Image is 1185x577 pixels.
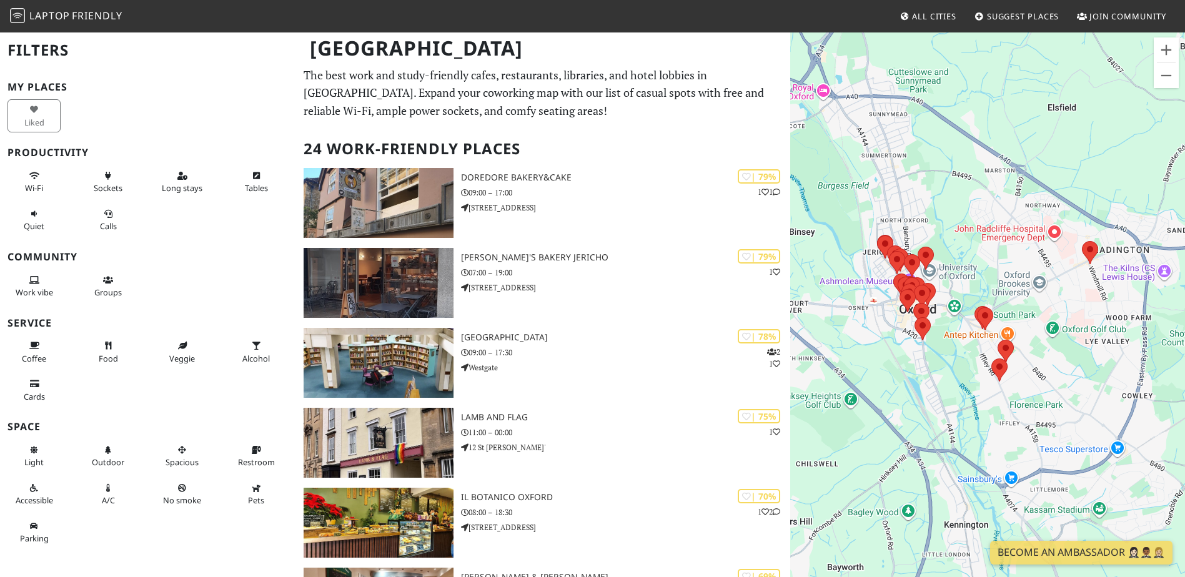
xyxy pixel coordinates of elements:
button: Wi-Fi [7,165,61,199]
p: 09:00 – 17:00 [461,187,790,199]
button: Sockets [82,165,135,199]
a: Lamb and Flag | 75% 1 Lamb and Flag 11:00 – 00:00 12 St [PERSON_NAME]' [296,408,790,478]
a: GAIL's Bakery Jericho | 79% 1 [PERSON_NAME]'s Bakery Jericho 07:00 – 19:00 [STREET_ADDRESS] [296,248,790,318]
h3: DoreDore Bakery&Cake [461,172,790,183]
button: Cards [7,373,61,407]
h3: [PERSON_NAME]'s Bakery Jericho [461,252,790,263]
h3: Space [7,421,289,433]
span: Restroom [238,456,275,468]
span: Power sockets [94,182,122,194]
span: Spacious [166,456,199,468]
p: [STREET_ADDRESS] [461,282,790,293]
p: [STREET_ADDRESS] [461,202,790,214]
button: Pets [230,478,283,511]
a: LaptopFriendly LaptopFriendly [10,6,122,27]
span: Food [99,353,118,364]
a: Il Botanico Oxford | 70% 12 Il Botanico Oxford 08:00 – 18:30 [STREET_ADDRESS] [296,488,790,558]
p: 1 2 [758,506,780,518]
span: Quiet [24,220,44,232]
button: Calls [82,204,135,237]
img: LaptopFriendly [10,8,25,23]
p: The best work and study-friendly cafes, restaurants, libraries, and hotel lobbies in [GEOGRAPHIC_... [304,66,782,120]
button: Accessible [7,478,61,511]
button: No smoke [156,478,209,511]
p: 1 [769,426,780,438]
span: Long stays [162,182,202,194]
h1: [GEOGRAPHIC_DATA] [300,31,787,66]
span: Coffee [22,353,46,364]
span: Outdoor area [92,456,124,468]
button: Quiet [7,204,61,237]
span: Laptop [29,9,70,22]
a: DoreDore Bakery&Cake | 79% 11 DoreDore Bakery&Cake 09:00 – 17:00 [STREET_ADDRESS] [296,168,790,238]
a: Oxfordshire County Library | 78% 21 [GEOGRAPHIC_DATA] 09:00 – 17:30 Westgate [296,328,790,398]
p: 07:00 – 19:00 [461,267,790,279]
span: Stable Wi-Fi [25,182,43,194]
div: | 79% [738,249,780,264]
img: Oxfordshire County Library [304,328,453,398]
span: Pet friendly [248,495,264,506]
button: Veggie [156,335,209,368]
button: Coffee [7,335,61,368]
button: Alcohol [230,335,283,368]
h2: Filters [7,31,289,69]
p: [STREET_ADDRESS] [461,521,790,533]
h3: [GEOGRAPHIC_DATA] [461,332,790,343]
h3: Il Botanico Oxford [461,492,790,503]
h3: Community [7,251,289,263]
button: Outdoor [82,440,135,473]
a: All Cities [895,5,961,27]
p: 11:00 – 00:00 [461,427,790,438]
img: DoreDore Bakery&Cake [304,168,453,238]
button: Work vibe [7,270,61,303]
span: Work-friendly tables [245,182,268,194]
button: Food [82,335,135,368]
button: Parking [7,516,61,549]
span: Alcohol [242,353,270,364]
span: People working [16,287,53,298]
button: Zoom out [1154,63,1179,88]
button: Spacious [156,440,209,473]
h2: 24 Work-Friendly Places [304,130,782,168]
button: Long stays [156,165,209,199]
span: Air conditioned [102,495,115,506]
span: Group tables [94,287,122,298]
h3: Lamb and Flag [461,412,790,423]
h3: Service [7,317,289,329]
img: Il Botanico Oxford [304,488,453,558]
span: Suggest Places [987,11,1059,22]
div: | 70% [738,489,780,503]
h3: Productivity [7,147,289,159]
button: Tables [230,165,283,199]
button: Zoom in [1154,37,1179,62]
img: Lamb and Flag [304,408,453,478]
a: Suggest Places [969,5,1064,27]
p: 12 St [PERSON_NAME]' [461,441,790,453]
p: 1 1 [758,186,780,198]
button: A/C [82,478,135,511]
button: Restroom [230,440,283,473]
p: 08:00 – 18:30 [461,506,790,518]
h3: My Places [7,81,289,93]
div: | 78% [738,329,780,343]
p: 1 [769,266,780,278]
button: Groups [82,270,135,303]
a: Join Community [1072,5,1171,27]
span: All Cities [912,11,956,22]
span: Veggie [169,353,195,364]
span: Accessible [16,495,53,506]
div: | 75% [738,409,780,423]
span: Smoke free [163,495,201,506]
span: Video/audio calls [100,220,117,232]
span: Credit cards [24,391,45,402]
span: Parking [20,533,49,544]
img: GAIL's Bakery Jericho [304,248,453,318]
span: Natural light [24,456,44,468]
span: Join Community [1089,11,1166,22]
p: Westgate [461,362,790,373]
span: Friendly [72,9,122,22]
a: Become an Ambassador 🤵🏻‍♀️🤵🏾‍♂️🤵🏼‍♀️ [990,541,1173,565]
button: Light [7,440,61,473]
div: | 79% [738,169,780,184]
p: 09:00 – 17:30 [461,347,790,358]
